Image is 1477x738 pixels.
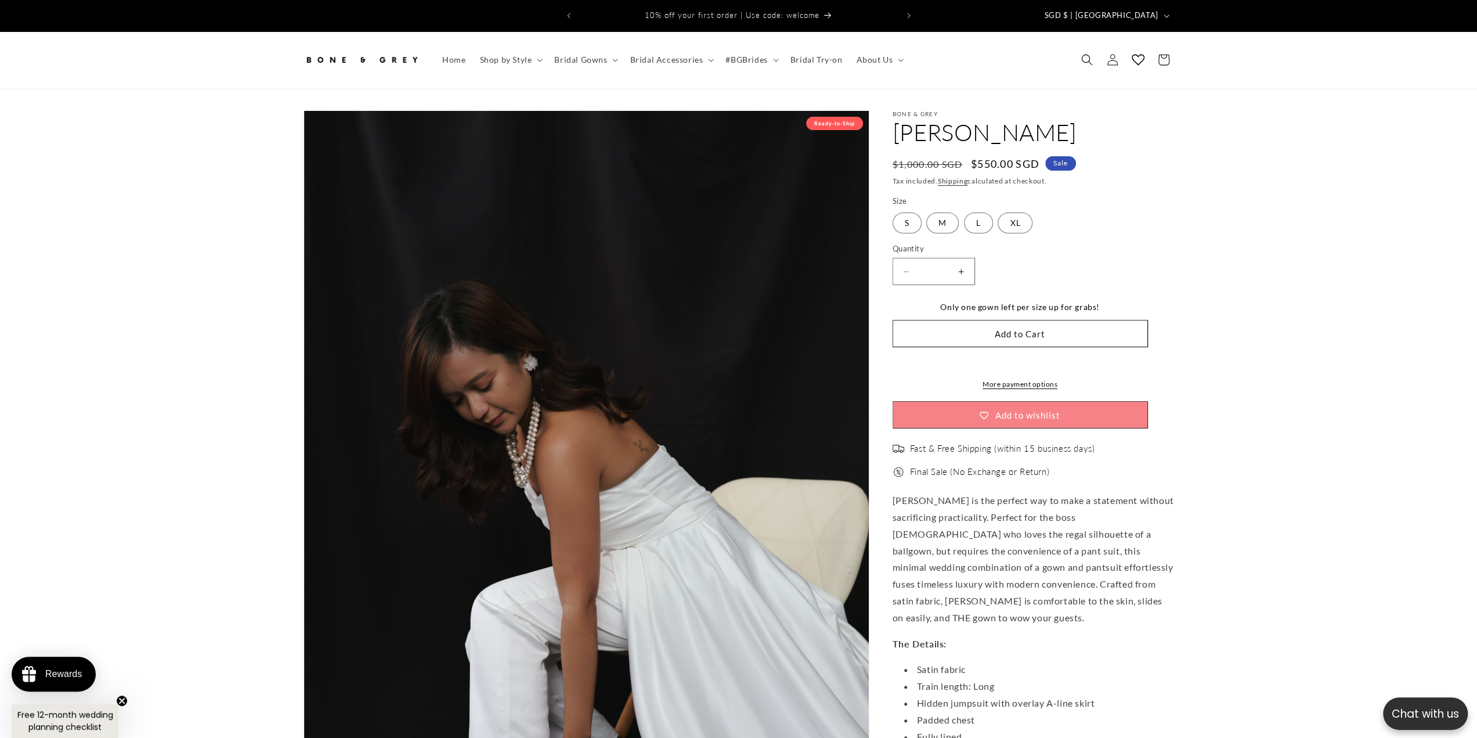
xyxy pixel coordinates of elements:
span: Bridal Accessories [630,55,703,65]
p: [PERSON_NAME] is the perfect way to make a statement without sacrificing practicality. Perfect fo... [893,492,1174,626]
img: offer.png [893,466,904,478]
button: Open chatbox [1383,697,1468,730]
span: SGD $ | [GEOGRAPHIC_DATA] [1045,10,1158,21]
span: Fast & Free Shipping (within 15 business days) [910,443,1095,455]
img: Bone and Grey Bridal [304,47,420,73]
a: Home [435,48,472,72]
p: Chat with us [1383,705,1468,722]
button: Next announcement [896,5,922,27]
summary: #BGBrides [718,48,783,72]
label: M [926,213,959,233]
label: XL [998,213,1032,233]
button: Add to Cart [893,320,1148,347]
h1: [PERSON_NAME] [893,117,1174,147]
span: Sale [1045,156,1076,171]
a: Bone and Grey Bridal [299,43,424,77]
label: L [964,213,993,233]
div: Only one gown left per size up for grabs! [893,300,1148,314]
span: #BGBrides [725,55,767,65]
summary: Search [1074,47,1100,73]
li: Hidden jumpsuit with overlay A-line skirt [904,695,1174,712]
div: Free 12-month wedding planning checklistClose teaser [12,704,118,738]
span: About Us [856,55,893,65]
summary: Bridal Accessories [623,48,718,72]
s: $1,000.00 SGD [893,157,963,171]
li: Train length: Long [904,678,1174,695]
span: Bridal Gowns [554,55,607,65]
li: Padded chest [904,712,1174,729]
summary: About Us [849,48,908,72]
span: 10% off your first order | Use code: welcome [645,10,819,20]
button: Close teaser [116,695,128,707]
span: Shop by Style [479,55,532,65]
span: $550.00 SGD [971,156,1039,172]
span: Home [442,55,465,65]
button: SGD $ | [GEOGRAPHIC_DATA] [1038,5,1174,27]
div: Tax included. calculated at checkout. [893,175,1174,187]
span: Bridal Try-on [790,55,843,65]
div: Rewards [45,669,82,679]
a: Shipping [938,177,968,185]
a: Bridal Try-on [783,48,850,72]
button: Add to wishlist [893,401,1148,429]
summary: Bridal Gowns [547,48,623,72]
a: More payment options [893,379,1148,390]
legend: Size [893,196,908,207]
label: Quantity [893,243,1148,255]
summary: Shop by Style [472,48,547,72]
span: Final Sale (No Exchange or Return) [910,466,1049,478]
p: Bone & Grey [893,110,1174,117]
span: Free 12-month wedding planning checklist [17,709,113,733]
button: Previous announcement [556,5,582,27]
label: S [893,213,922,233]
strong: The Details: [893,638,947,649]
li: Satin fabric [904,661,1174,678]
